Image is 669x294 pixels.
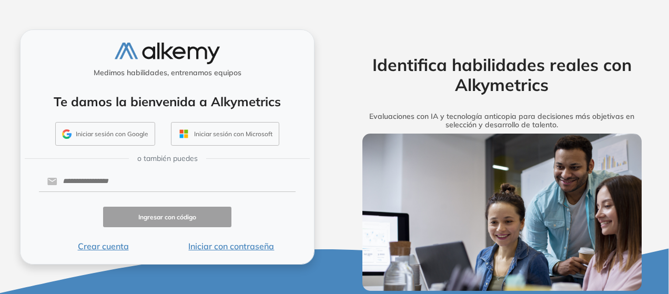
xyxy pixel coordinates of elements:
button: Iniciar sesión con Microsoft [171,122,279,146]
h5: Evaluaciones con IA y tecnología anticopia para decisiones más objetivas en selección y desarroll... [347,112,657,130]
button: Ingresar con código [103,207,231,227]
h2: Identifica habilidades reales con Alkymetrics [347,55,657,95]
button: Iniciar sesión con Google [55,122,155,146]
button: Iniciar con contraseña [167,240,296,252]
img: GMAIL_ICON [62,129,72,139]
h5: Medimos habilidades, entrenamos equipos [25,68,310,77]
span: o también puedes [137,153,198,164]
iframe: Chat Widget [480,172,669,294]
img: OUTLOOK_ICON [178,128,190,140]
h4: Te damos la bienvenida a Alkymetrics [34,94,300,109]
button: Crear cuenta [39,240,167,252]
img: img-more-info [362,134,642,291]
div: Widget de chat [480,172,669,294]
img: logo-alkemy [115,43,220,64]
